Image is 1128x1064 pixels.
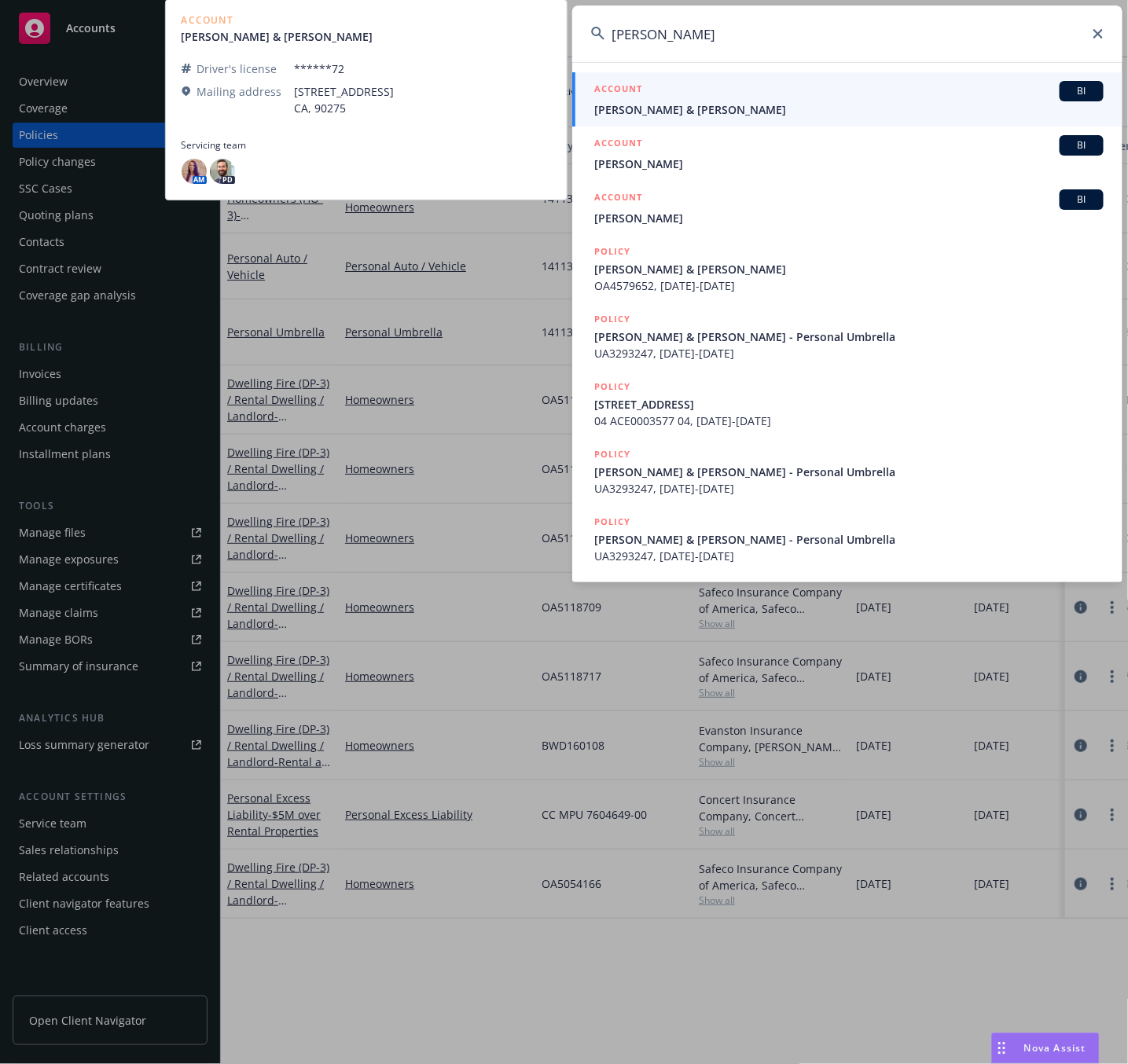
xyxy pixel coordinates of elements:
h5: POLICY [594,446,630,462]
a: POLICY[PERSON_NAME] & [PERSON_NAME] - Personal UmbrellaUA3293247, [DATE]-[DATE] [572,438,1122,505]
span: UA3293247, [DATE]-[DATE] [594,480,1104,497]
h5: ACCOUNT [594,135,642,154]
button: Nova Assist [991,1033,1100,1064]
h5: ACCOUNT [594,189,642,208]
input: Search... [572,6,1122,62]
span: [PERSON_NAME] & [PERSON_NAME] [594,101,1104,118]
span: [PERSON_NAME] [594,156,1104,172]
a: POLICY[PERSON_NAME] & [PERSON_NAME] - Personal UmbrellaUA3293247, [DATE]-[DATE] [572,505,1122,573]
span: [PERSON_NAME] & [PERSON_NAME] - Personal Umbrella [594,464,1104,480]
span: BI [1066,193,1097,207]
h5: POLICY [594,379,630,394]
span: [STREET_ADDRESS] [594,396,1104,413]
a: ACCOUNTBI[PERSON_NAME] [572,127,1122,181]
span: [PERSON_NAME] & [PERSON_NAME] - Personal Umbrella [594,328,1104,345]
span: Nova Assist [1024,1041,1086,1055]
a: POLICY[PERSON_NAME] & [PERSON_NAME]OA4579652, [DATE]-[DATE] [572,235,1122,303]
a: ACCOUNTBI[PERSON_NAME] & [PERSON_NAME] [572,72,1122,127]
span: OA4579652, [DATE]-[DATE] [594,277,1104,294]
span: UA3293247, [DATE]-[DATE] [594,548,1104,564]
a: POLICY[STREET_ADDRESS]04 ACE0003577 04, [DATE]-[DATE] [572,370,1122,438]
h5: POLICY [594,514,630,530]
span: BI [1066,138,1097,152]
h5: ACCOUNT [594,81,642,100]
h5: POLICY [594,311,630,327]
a: POLICY[PERSON_NAME] & [PERSON_NAME] - Personal UmbrellaUA3293247, [DATE]-[DATE] [572,303,1122,370]
h5: POLICY [594,244,630,259]
span: [PERSON_NAME] [594,210,1104,226]
span: 04 ACE0003577 04, [DATE]-[DATE] [594,413,1104,429]
span: [PERSON_NAME] & [PERSON_NAME] [594,261,1104,277]
span: [PERSON_NAME] & [PERSON_NAME] - Personal Umbrella [594,531,1104,548]
a: ACCOUNTBI[PERSON_NAME] [572,181,1122,235]
span: UA3293247, [DATE]-[DATE] [594,345,1104,361]
div: Drag to move [992,1033,1012,1063]
span: BI [1066,84,1097,98]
